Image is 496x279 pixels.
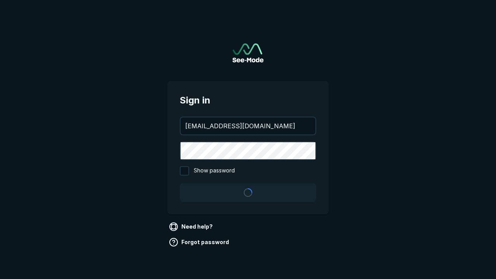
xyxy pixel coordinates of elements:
img: See-Mode Logo [232,43,263,62]
input: your@email.com [181,117,315,134]
span: Show password [194,166,235,176]
a: Forgot password [167,236,232,248]
span: Sign in [180,93,316,107]
a: Go to sign in [232,43,263,62]
a: Need help? [167,220,216,233]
